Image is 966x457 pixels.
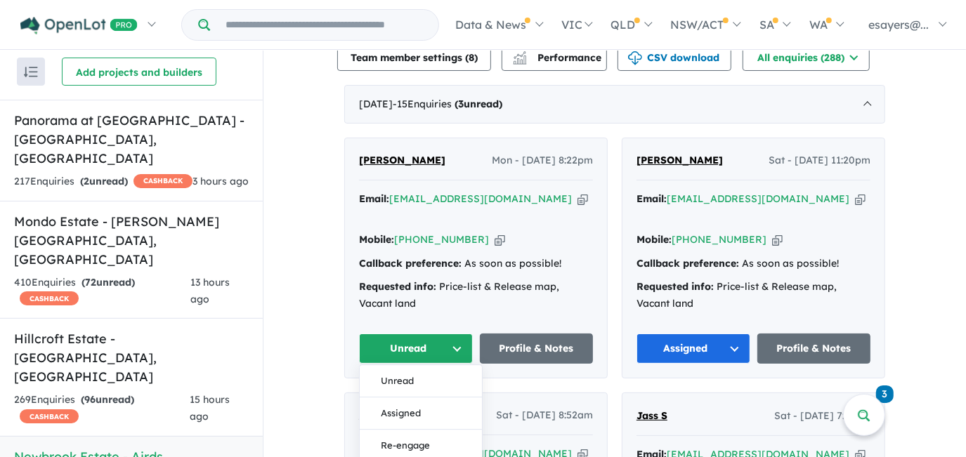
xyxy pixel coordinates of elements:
[876,385,894,403] span: 3
[469,51,474,64] span: 8
[359,233,394,246] strong: Mobile:
[84,175,89,187] span: 2
[14,274,190,308] div: 410 Enquir ies
[514,51,526,59] img: line-chart.svg
[876,384,894,403] a: 3
[855,192,866,206] button: Copy
[344,85,885,124] div: [DATE]
[14,173,192,190] div: 217 Enquir ies
[769,152,870,169] span: Sat - [DATE] 11:20pm
[637,333,750,364] button: Assigned
[637,233,672,246] strong: Mobile:
[672,233,766,246] a: [PHONE_NUMBER]
[14,212,249,269] h5: Mondo Estate - [PERSON_NAME][GEOGRAPHIC_DATA] , [GEOGRAPHIC_DATA]
[359,154,445,166] span: [PERSON_NAME]
[359,152,445,169] a: [PERSON_NAME]
[394,233,489,246] a: [PHONE_NUMBER]
[868,18,929,32] span: esayers@...
[495,232,505,247] button: Copy
[458,98,464,110] span: 3
[496,407,593,424] span: Sat - [DATE] 8:52am
[20,291,79,305] span: CASHBACK
[757,333,871,364] a: Profile & Notes
[637,279,870,312] div: Price-list & Release map, Vacant land
[359,192,389,205] strong: Email:
[14,329,249,386] h5: Hillcroft Estate - [GEOGRAPHIC_DATA] , [GEOGRAPHIC_DATA]
[359,257,462,270] strong: Callback preference:
[62,58,216,86] button: Add projects and builders
[85,276,96,289] span: 72
[359,279,593,312] div: Price-list & Release map, Vacant land
[774,408,870,425] span: Sat - [DATE] 7:17am
[637,409,667,422] span: Jass S
[20,409,79,423] span: CASHBACK
[337,43,491,71] button: Team member settings (8)
[577,192,588,206] button: Copy
[637,152,723,169] a: [PERSON_NAME]
[502,43,607,71] button: Performance
[190,276,230,305] span: 13 hours ago
[628,51,642,65] img: download icon
[14,392,190,425] div: 269 Enquir ies
[360,365,482,397] button: Unread
[618,43,731,71] button: CSV download
[190,393,230,423] span: 15 hours ago
[637,280,714,293] strong: Requested info:
[24,67,38,77] img: sort.svg
[359,333,473,364] button: Unread
[772,232,783,247] button: Copy
[515,51,601,64] span: Performance
[455,98,502,110] strong: ( unread)
[14,111,249,168] h5: Panorama at [GEOGRAPHIC_DATA] - [GEOGRAPHIC_DATA] , [GEOGRAPHIC_DATA]
[513,55,527,65] img: bar-chart.svg
[359,280,436,293] strong: Requested info:
[192,175,249,187] span: 3 hours ago
[133,174,192,188] span: CASHBACK
[637,256,870,272] div: As soon as possible!
[81,393,134,406] strong: ( unread)
[480,333,594,364] a: Profile & Notes
[393,98,502,110] span: - 15 Enquir ies
[637,408,667,425] a: Jass S
[359,256,593,272] div: As soon as possible!
[743,43,870,71] button: All enquiries (288)
[389,192,572,205] a: [EMAIL_ADDRESS][DOMAIN_NAME]
[84,393,96,406] span: 96
[667,192,849,205] a: [EMAIL_ADDRESS][DOMAIN_NAME]
[213,10,436,40] input: Try estate name, suburb, builder or developer
[492,152,593,169] span: Mon - [DATE] 8:22pm
[80,175,128,187] strong: ( unread)
[81,276,135,289] strong: ( unread)
[637,192,667,205] strong: Email:
[637,154,723,166] span: [PERSON_NAME]
[360,397,482,430] button: Assigned
[637,257,739,270] strong: Callback preference:
[20,17,138,34] img: Openlot PRO Logo White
